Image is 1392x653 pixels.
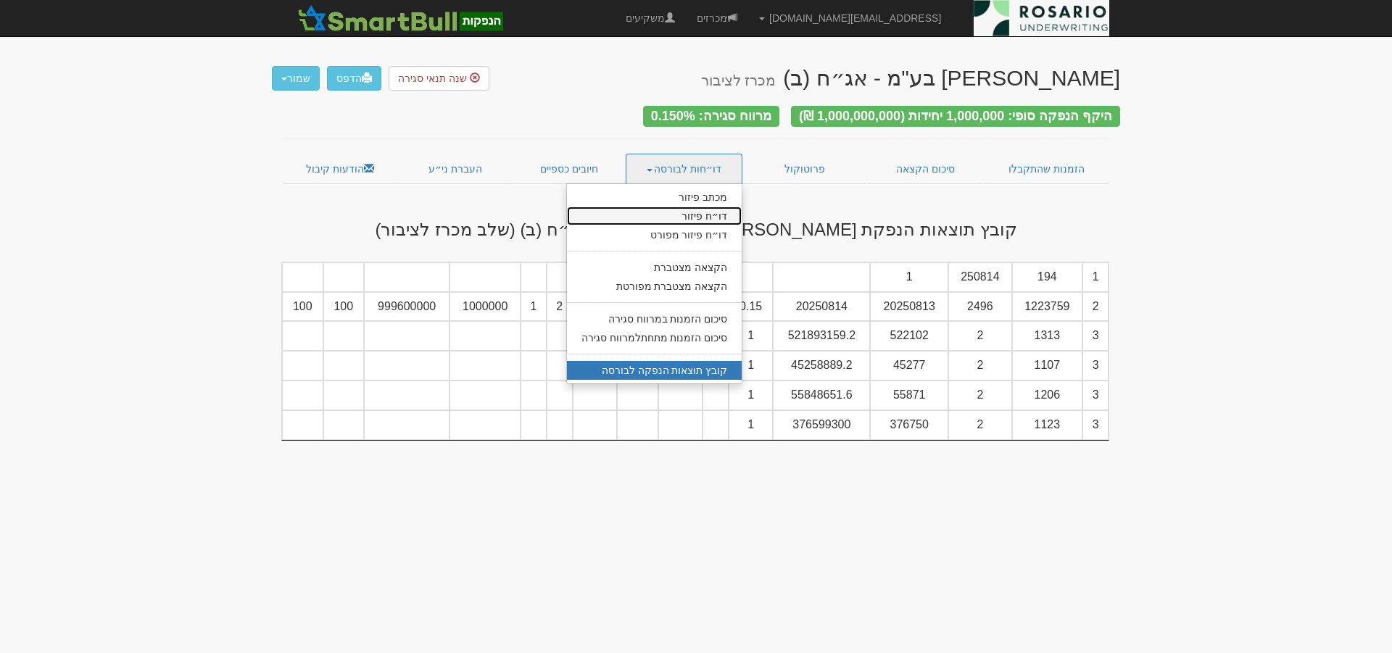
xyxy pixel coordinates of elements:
h3: קובץ תוצאות הנפקת [PERSON_NAME] פקדונות בע"מ - אג״ח (ב) (שלב מכרז לציבור) [272,220,1120,239]
td: 1 [521,292,547,322]
a: קובץ תוצאות הנפקה לבורסה [567,361,742,380]
div: היקף הנפקה סופי: 1,000,000 יחידות (1,000,000,000 ₪) [791,106,1120,127]
span: שנה תנאי סגירה [398,72,467,84]
td: 100 [323,292,364,322]
td: 100 [282,292,323,322]
small: מכרז לציבור [701,72,776,88]
td: 2 [948,351,1011,380]
td: 1206 [1012,380,1083,410]
td: 3 [1082,321,1109,351]
td: 45258889.2 [773,351,870,380]
td: 2496 [948,292,1011,322]
td: 20250813 [870,292,948,322]
a: סיכום הקצאה [867,154,984,184]
img: SmartBull Logo [294,4,507,33]
td: 0.15 [729,292,774,322]
a: הדפס [327,66,381,91]
a: מכתב פיזור [567,188,742,207]
td: 2 [948,410,1011,440]
a: חיובים כספיים [513,154,626,184]
td: 2 [948,380,1011,410]
td: 1 [870,262,948,292]
td: 1223759 [1012,292,1083,322]
td: 250814 [948,262,1011,292]
td: 45277 [870,351,948,380]
td: 1000000 [449,292,521,322]
td: 2 [1082,292,1109,322]
td: 55871 [870,380,948,410]
td: 3 [1082,410,1109,440]
td: 1 [729,351,774,380]
a: הקצאה מצטברת מפורטת [567,277,742,296]
td: 1313 [1012,321,1083,351]
td: 2 [547,292,573,322]
a: העברת ני״ע [398,154,513,184]
td: 521893159.2 [773,321,870,351]
a: סיכום הזמנות במרווח סגירה [567,309,742,328]
td: 999600000 [364,292,449,322]
a: הזמנות שהתקבלו [983,154,1109,184]
a: הקצאה מצטברת [567,258,742,277]
td: 1 [729,380,774,410]
td: 20250814 [773,292,870,322]
a: דו״ח פיזור מפורט [567,225,742,244]
td: 2 [948,321,1011,351]
td: 522102 [870,321,948,351]
td: 376599300 [773,410,870,440]
button: שמור [272,66,320,91]
td: 1107 [1012,351,1083,380]
td: 1 [729,410,774,440]
div: [PERSON_NAME] בע"מ - אג״ח (ב) [701,66,1120,90]
a: סיכום הזמנות מתחתלמרווח סגירה [567,328,742,347]
td: 3 [1082,351,1109,380]
td: 194 [1012,262,1083,292]
div: מרווח סגירה: 0.150% [643,106,779,127]
a: דו״חות לבורסה [626,154,743,184]
a: פרוטוקול [742,154,867,184]
a: הודעות קיבול [283,154,398,184]
td: 55848651.6 [773,380,870,410]
a: דו״ח פיזור [567,207,742,225]
td: 1123 [1012,410,1083,440]
td: 376750 [870,410,948,440]
td: 1 [729,321,774,351]
td: 1 [1082,262,1109,292]
button: שנה תנאי סגירה [389,66,489,91]
td: 3 [1082,380,1109,410]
